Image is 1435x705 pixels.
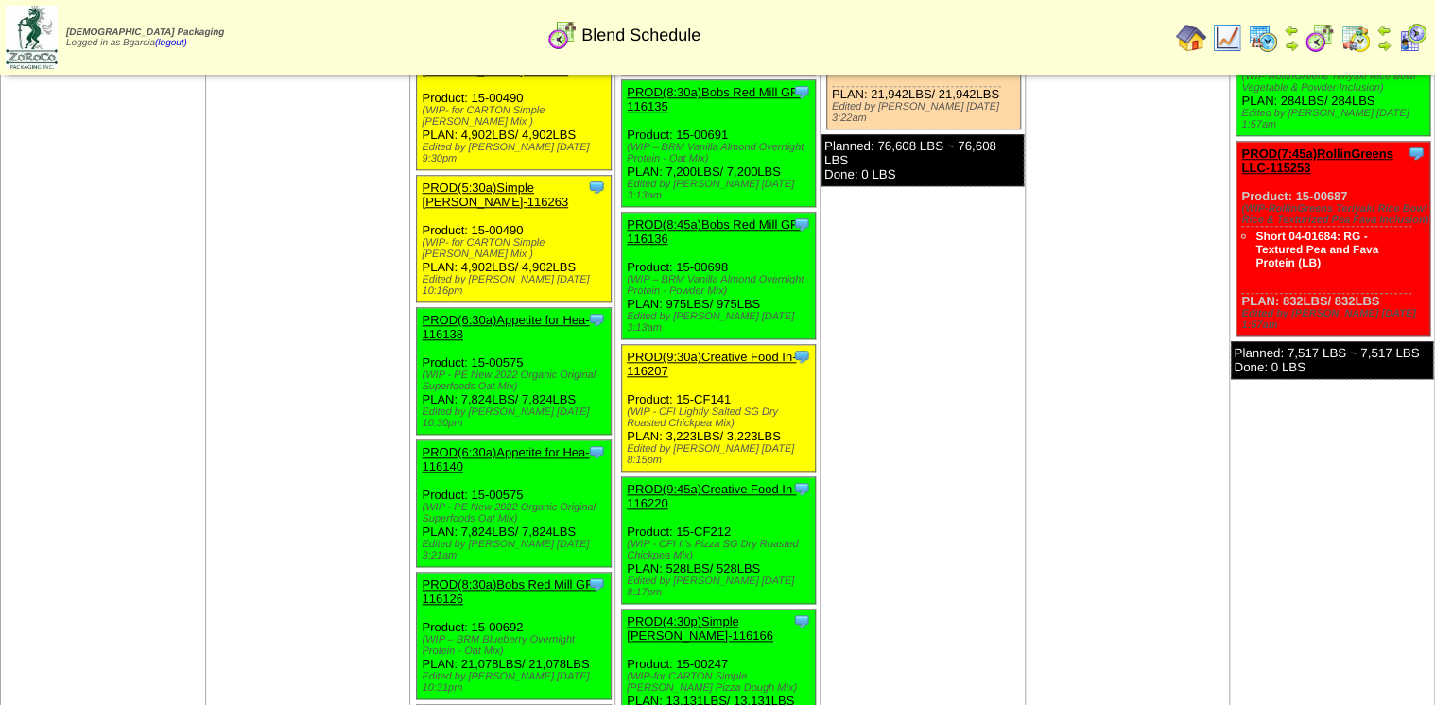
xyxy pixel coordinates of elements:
[627,443,815,466] div: Edited by [PERSON_NAME] [DATE] 8:15pm
[627,274,815,297] div: (WIP – BRM Vanilla Almond Overnight Protein - Powder Mix)
[627,179,815,201] div: Edited by [PERSON_NAME] [DATE] 3:13am
[422,274,610,297] div: Edited by [PERSON_NAME] [DATE] 10:16pm
[821,134,1024,186] div: Planned: 76,608 LBS ~ 76,608 LBS Done: 0 LBS
[1376,23,1392,38] img: arrowleft.gif
[422,313,589,341] a: PROD(6:30a)Appetite for Hea-116138
[547,20,578,50] img: calendarblend.gif
[1305,23,1335,53] img: calendarblend.gif
[587,310,606,329] img: Tooltip
[417,308,611,435] div: Product: 15-00575 PLAN: 7,824LBS / 7,824LBS
[792,479,811,498] img: Tooltip
[1376,38,1392,53] img: arrowright.gif
[627,671,815,694] div: (WIP-for CARTON Simple [PERSON_NAME] Pizza Dough Mix)
[1236,142,1430,336] div: Product: 15-00687 PLAN: 832LBS / 832LBS
[627,217,802,246] a: PROD(8:45a)Bobs Red Mill GF-116136
[417,573,611,699] div: Product: 15-00692 PLAN: 21,078LBS / 21,078LBS
[792,347,811,366] img: Tooltip
[422,671,610,694] div: Edited by [PERSON_NAME] [DATE] 10:31pm
[422,142,610,164] div: Edited by [PERSON_NAME] [DATE] 9:30pm
[1176,23,1206,53] img: home.gif
[622,213,816,339] div: Product: 15-00698 PLAN: 975LBS / 975LBS
[1241,203,1429,226] div: (WIP-RollinGreens Teriyaki Rice Bowl Rice & Texturized Pea Fava Inclusion)
[422,370,610,392] div: (WIP - PE New 2022 Organic Original Superfoods Oat Mix)
[792,82,811,101] img: Tooltip
[417,176,611,302] div: Product: 15-00490 PLAN: 4,902LBS / 4,902LBS
[1397,23,1427,53] img: calendarcustomer.gif
[422,181,568,209] a: PROD(5:30a)Simple [PERSON_NAME]-116263
[627,350,796,378] a: PROD(9:30a)Creative Food In-116207
[1248,23,1278,53] img: calendarprod.gif
[66,27,224,38] span: [DEMOGRAPHIC_DATA] Packaging
[627,482,796,510] a: PROD(9:45a)Creative Food In-116220
[422,539,610,561] div: Edited by [PERSON_NAME] [DATE] 3:21am
[1212,23,1242,53] img: line_graph.gif
[417,440,611,567] div: Product: 15-00575 PLAN: 7,824LBS / 7,824LBS
[627,311,815,334] div: Edited by [PERSON_NAME] [DATE] 3:13am
[1231,341,1433,379] div: Planned: 7,517 LBS ~ 7,517 LBS Done: 0 LBS
[627,85,802,113] a: PROD(8:30a)Bobs Red Mill GF-116135
[422,502,610,524] div: (WIP - PE New 2022 Organic Original Superfoods Oat Mix)
[155,38,187,48] a: (logout)
[66,27,224,48] span: Logged in as Bgarcia
[1284,23,1299,38] img: arrowleft.gif
[627,614,773,643] a: PROD(4:30p)Simple [PERSON_NAME]-116166
[422,105,610,128] div: (WIP- for CARTON Simple [PERSON_NAME] Mix )
[1340,23,1371,53] img: calendarinout.gif
[422,406,610,429] div: Edited by [PERSON_NAME] [DATE] 10:30pm
[792,215,811,233] img: Tooltip
[627,406,815,429] div: (WIP - CFI Lightly Salted SG Dry Roasted Chickpea Mix)
[1284,38,1299,53] img: arrowright.gif
[422,634,610,657] div: (WIP – BRM Blueberry Overnight Protein - Oat Mix)
[6,6,58,69] img: zoroco-logo-small.webp
[581,26,700,45] span: Blend Schedule
[627,576,815,598] div: Edited by [PERSON_NAME] [DATE] 8:17pm
[1255,230,1378,269] a: Short 04-01684: RG - Textured Pea and Fava Protein (LB)
[417,43,611,170] div: Product: 15-00490 PLAN: 4,902LBS / 4,902LBS
[622,477,816,604] div: Product: 15-CF212 PLAN: 528LBS / 528LBS
[422,445,589,473] a: PROD(6:30a)Appetite for Hea-116140
[1241,308,1429,331] div: Edited by [PERSON_NAME] [DATE] 1:57am
[422,577,596,606] a: PROD(8:30a)Bobs Red Mill GF-116126
[422,237,610,260] div: (WIP- for CARTON Simple [PERSON_NAME] Mix )
[627,142,815,164] div: (WIP – BRM Vanilla Almond Overnight Protein - Oat Mix)
[627,539,815,561] div: (WIP - CFI It's Pizza SG Dry Roasted Chickpea Mix)
[792,611,811,630] img: Tooltip
[587,575,606,593] img: Tooltip
[1241,71,1429,94] div: (WIP-RollinGreens Teriyaki Rice Bowl Vegetable & Powder Inclusion)
[1407,144,1426,163] img: Tooltip
[587,442,606,461] img: Tooltip
[622,80,816,207] div: Product: 15-00691 PLAN: 7,200LBS / 7,200LBS
[1241,146,1392,175] a: PROD(7:45a)RollinGreens LLC-115253
[1241,108,1429,130] div: Edited by [PERSON_NAME] [DATE] 1:57am
[832,101,1020,124] div: Edited by [PERSON_NAME] [DATE] 3:22am
[622,345,816,472] div: Product: 15-CF141 PLAN: 3,223LBS / 3,223LBS
[587,178,606,197] img: Tooltip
